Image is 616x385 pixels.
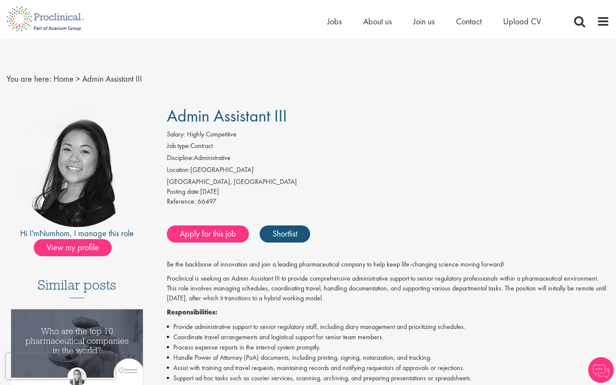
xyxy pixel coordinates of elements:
img: Top 10 pharmaceutical companies in the world 2025 [11,309,143,378]
a: About us [363,16,392,27]
img: Chatbot [588,357,614,383]
p: Be the backbone of innovation and join a leading pharmaceutical company to help keep life-changin... [167,260,610,269]
a: Apply for this job [167,225,249,243]
div: [DATE] [167,187,610,197]
strong: Responsibilities: [167,308,217,317]
a: Link to a post [11,309,143,385]
li: Support ad hoc tasks such as courier services, scanning, archiving, and preparing presentations o... [167,373,610,383]
a: Contact [456,16,482,27]
iframe: reCAPTCHA [6,353,115,379]
span: Admin Assistant III [82,73,142,84]
a: Upload CV [503,16,541,27]
span: 66497 [198,197,216,206]
li: Process expense reports in the internal system promptly. [167,342,610,352]
label: Job type: [167,141,190,151]
img: imeage of recruiter Numhom Sudsok [17,107,137,227]
li: Contract [167,141,610,153]
label: Reference: [167,197,196,207]
span: Posting date: [167,187,200,196]
span: Highly Competitive [187,130,237,139]
li: Administrative [167,153,610,165]
li: Provide administrative support to senior regulatory staff, including diary management and priorit... [167,322,610,332]
h3: Similar posts [38,278,116,298]
a: breadcrumb link [53,73,74,84]
span: > [76,73,80,84]
li: [GEOGRAPHIC_DATA] [167,165,610,177]
li: Assist with training and travel requests, maintaining records and notifying requestors of approva... [167,363,610,373]
div: [GEOGRAPHIC_DATA], [GEOGRAPHIC_DATA] [167,177,610,187]
p: Proclinical is seeking an Admin Assistant III to provide comprehensive administrative support to ... [167,274,610,303]
div: Hi I'm , I manage this role [6,227,148,240]
li: Coordinate travel arrangements and logistical support for senior team members. [167,332,610,342]
a: Jobs [327,16,342,27]
a: View my profile [34,241,120,252]
a: Shortlist [260,225,310,243]
a: Join us [413,16,435,27]
a: Numhom [39,228,70,239]
span: View my profile [34,239,112,256]
label: Location: [167,165,190,175]
label: Discipline: [167,153,194,163]
label: Salary: [167,130,185,139]
span: Admin Assistant III [167,105,287,127]
li: Handle Power of Attorney (PoA) documents, including printing, signing, notarization, and tracking. [167,352,610,363]
span: You are here: [6,73,51,84]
